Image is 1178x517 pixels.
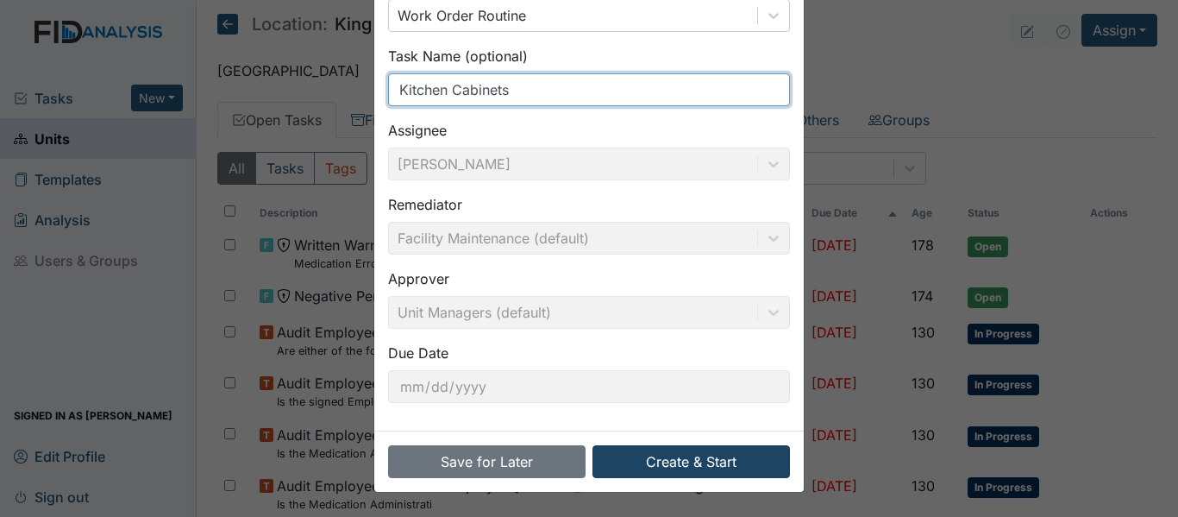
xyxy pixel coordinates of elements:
label: Due Date [388,343,448,363]
label: Approver [388,268,449,289]
button: Save for Later [388,445,586,478]
button: Create & Start [592,445,790,478]
label: Assignee [388,120,447,141]
label: Remediator [388,194,462,215]
label: Task Name (optional) [388,46,528,66]
div: Work Order Routine [398,5,526,26]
